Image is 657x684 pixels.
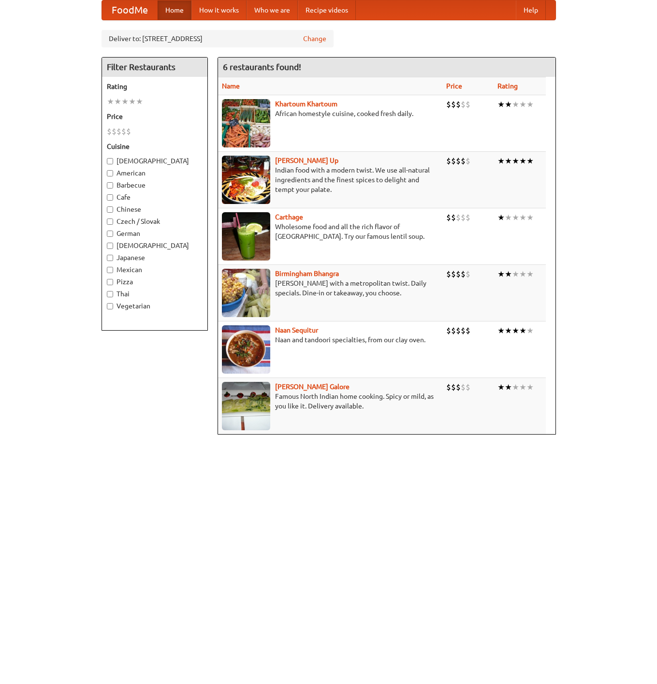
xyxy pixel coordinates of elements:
li: $ [466,325,470,336]
input: Barbecue [107,182,113,189]
li: $ [456,99,461,110]
label: German [107,229,203,238]
li: ★ [512,325,519,336]
li: $ [461,212,466,223]
li: $ [451,382,456,393]
li: ★ [505,156,512,166]
p: Naan and tandoori specialties, from our clay oven. [222,335,438,345]
label: Czech / Slovak [107,217,203,226]
a: Price [446,82,462,90]
a: FoodMe [102,0,158,20]
b: [PERSON_NAME] Galore [275,383,350,391]
a: Name [222,82,240,90]
li: $ [112,126,117,137]
li: $ [466,156,470,166]
p: Wholesome food and all the rich flavor of [GEOGRAPHIC_DATA]. Try our famous lentil soup. [222,222,438,241]
input: Cafe [107,194,113,201]
a: Home [158,0,191,20]
li: $ [446,156,451,166]
li: $ [446,382,451,393]
li: ★ [497,325,505,336]
label: Cafe [107,192,203,202]
li: ★ [526,212,534,223]
li: $ [461,156,466,166]
li: ★ [519,382,526,393]
li: $ [466,99,470,110]
li: ★ [526,99,534,110]
a: Rating [497,82,518,90]
input: American [107,170,113,176]
li: ★ [497,99,505,110]
h5: Cuisine [107,142,203,151]
label: Japanese [107,253,203,262]
ng-pluralize: 6 restaurants found! [223,62,301,72]
input: Thai [107,291,113,297]
li: $ [446,212,451,223]
li: $ [461,269,466,279]
li: ★ [519,325,526,336]
input: Mexican [107,267,113,273]
label: [DEMOGRAPHIC_DATA] [107,156,203,166]
li: ★ [497,382,505,393]
a: [PERSON_NAME] Up [275,157,338,164]
a: Who we are [247,0,298,20]
a: How it works [191,0,247,20]
label: American [107,168,203,178]
input: Vegetarian [107,303,113,309]
label: Chinese [107,204,203,214]
a: Birmingham Bhangra [275,270,339,277]
a: Carthage [275,213,303,221]
b: Khartoum Khartoum [275,100,337,108]
li: ★ [136,96,143,107]
p: African homestyle cuisine, cooked fresh daily. [222,109,438,118]
li: $ [461,382,466,393]
label: [DEMOGRAPHIC_DATA] [107,241,203,250]
li: ★ [512,99,519,110]
a: Recipe videos [298,0,356,20]
li: ★ [519,269,526,279]
h5: Rating [107,82,203,91]
li: ★ [497,212,505,223]
li: $ [446,269,451,279]
a: Change [303,34,326,44]
li: $ [446,99,451,110]
li: $ [461,325,466,336]
li: ★ [107,96,114,107]
li: $ [451,99,456,110]
li: ★ [505,269,512,279]
li: ★ [114,96,121,107]
div: Deliver to: [STREET_ADDRESS] [102,30,334,47]
input: Pizza [107,279,113,285]
li: $ [456,212,461,223]
p: [PERSON_NAME] with a metropolitan twist. Daily specials. Dine-in or takeaway, you choose. [222,278,438,298]
li: ★ [505,325,512,336]
input: [DEMOGRAPHIC_DATA] [107,243,113,249]
label: Vegetarian [107,301,203,311]
li: $ [446,325,451,336]
li: $ [107,126,112,137]
li: ★ [505,382,512,393]
li: ★ [512,212,519,223]
li: $ [456,156,461,166]
img: naansequitur.jpg [222,325,270,374]
li: $ [456,382,461,393]
p: Famous North Indian home cooking. Spicy or mild, as you like it. Delivery available. [222,392,438,411]
li: $ [466,212,470,223]
li: ★ [512,382,519,393]
img: currygalore.jpg [222,382,270,430]
input: [DEMOGRAPHIC_DATA] [107,158,113,164]
label: Mexican [107,265,203,275]
li: ★ [497,156,505,166]
img: bhangra.jpg [222,269,270,317]
input: German [107,231,113,237]
li: ★ [121,96,129,107]
b: Naan Sequitur [275,326,318,334]
li: $ [451,325,456,336]
a: Help [516,0,546,20]
li: ★ [526,156,534,166]
li: ★ [512,269,519,279]
img: carthage.jpg [222,212,270,261]
li: $ [466,269,470,279]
